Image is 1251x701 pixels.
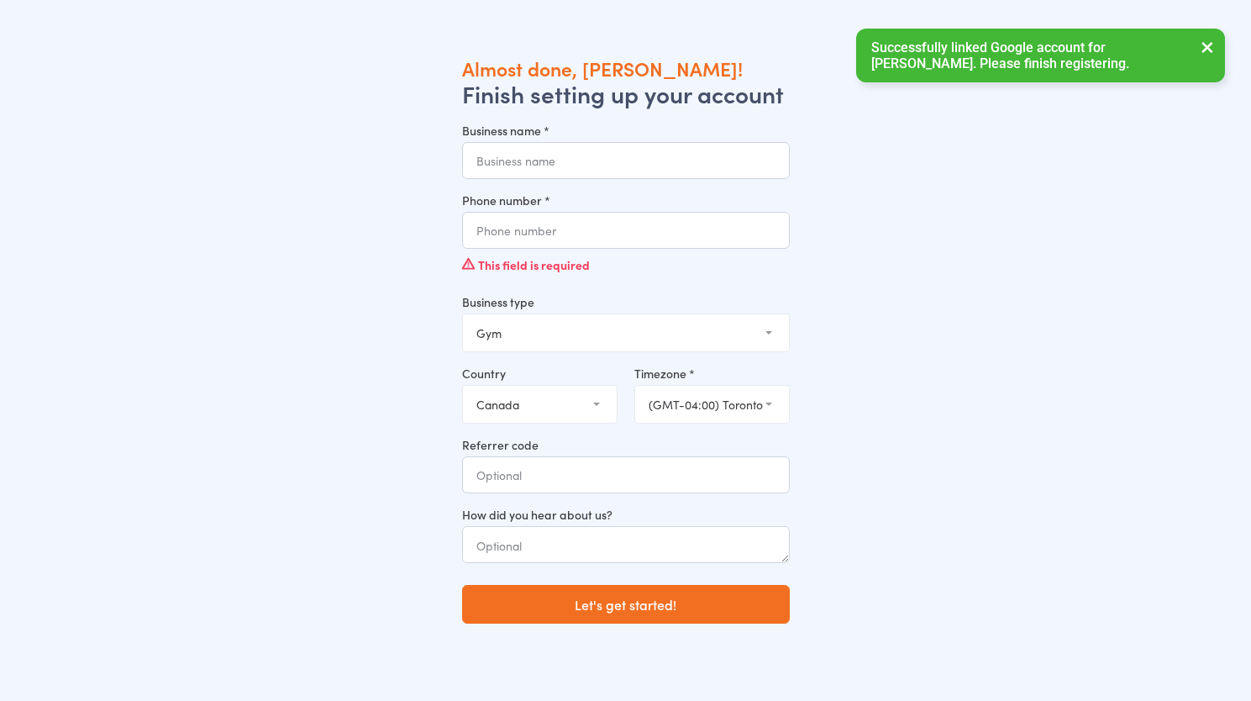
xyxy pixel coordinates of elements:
[462,142,790,179] input: Business name
[634,365,790,382] label: Timezone *
[462,456,790,493] input: Optional
[462,122,790,139] label: Business name *
[462,585,790,624] button: Let's get started!
[871,40,1129,71] span: Successfully linked Google account for [PERSON_NAME]. Please finish registering.
[462,249,790,281] div: This field is required
[462,293,790,310] label: Business type
[462,506,790,523] label: How did you hear about us?
[462,81,790,106] h2: Finish setting up your account
[462,436,790,453] label: Referrer code
[462,365,618,382] label: Country
[462,192,790,208] label: Phone number *
[1192,29,1222,65] button: ×
[462,212,790,249] input: Phone number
